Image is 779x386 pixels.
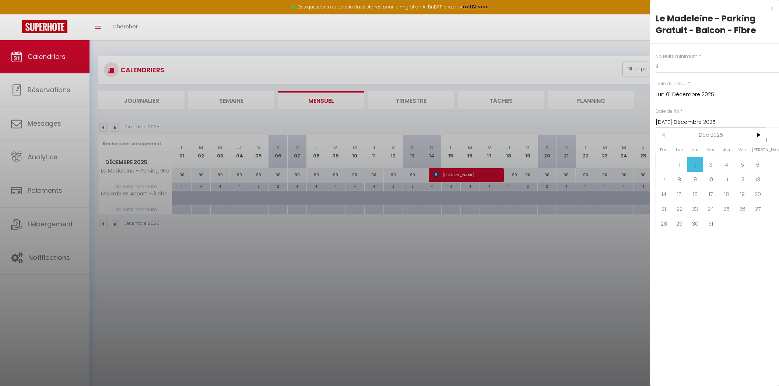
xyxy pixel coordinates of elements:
[719,201,734,216] span: 25
[750,142,766,157] span: [PERSON_NAME]
[687,172,703,187] span: 9
[656,53,698,60] label: Nb Nuits minimum
[656,187,672,201] span: 14
[703,172,719,187] span: 10
[734,172,750,187] span: 12
[687,157,703,172] span: 2
[750,128,766,142] span: >
[672,128,750,142] span: Déc 2025
[672,142,688,157] span: Lun
[687,142,703,157] span: Mar
[672,216,688,231] span: 29
[650,4,773,13] div: x
[719,172,734,187] span: 11
[687,216,703,231] span: 30
[719,142,734,157] span: Jeu
[656,80,687,87] label: Date de début
[703,201,719,216] span: 24
[687,201,703,216] span: 23
[750,157,766,172] span: 6
[656,108,679,115] label: Date de fin
[734,157,750,172] span: 5
[656,216,672,231] span: 28
[672,201,688,216] span: 22
[719,157,734,172] span: 4
[750,201,766,216] span: 27
[656,201,672,216] span: 21
[672,187,688,201] span: 15
[703,157,719,172] span: 3
[672,172,688,187] span: 8
[656,172,672,187] span: 7
[719,187,734,201] span: 18
[703,216,719,231] span: 31
[687,187,703,201] span: 16
[734,201,750,216] span: 26
[672,157,688,172] span: 1
[734,187,750,201] span: 19
[703,187,719,201] span: 17
[703,142,719,157] span: Mer
[656,13,773,36] div: Le Madeleine - Parking Gratuit - Balcon - Fibre
[734,142,750,157] span: Ven
[750,172,766,187] span: 13
[750,187,766,201] span: 20
[656,128,672,142] span: <
[656,142,672,157] span: Dim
